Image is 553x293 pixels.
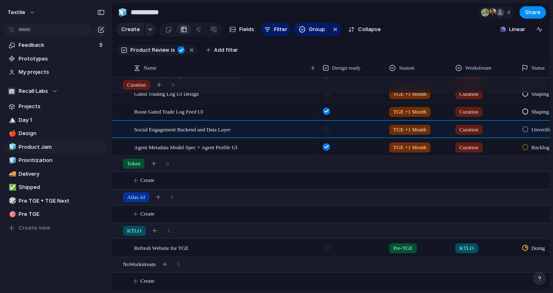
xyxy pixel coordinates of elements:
[118,7,127,18] div: 🧊
[9,210,14,219] div: 🎯
[4,141,108,153] a: 🧊Product Jam
[393,244,413,252] span: Pre-TGE
[19,224,50,232] span: Create view
[531,143,549,152] span: Backlog
[130,46,169,54] span: Product Review
[345,23,384,36] button: Collapse
[201,44,243,56] button: Add filter
[294,23,329,36] button: Group
[4,168,108,180] a: 🚚Delivery
[459,244,474,252] span: KTLO
[509,25,525,34] span: Linear
[4,208,108,220] a: 🎯Pre TGE
[4,181,108,194] a: ✅Shipped
[358,25,381,34] span: Collapse
[19,183,105,191] span: Shipped
[7,197,16,205] button: 🎲
[134,89,199,98] span: Gated Trading Log UI Design
[531,244,545,252] span: Doing
[19,102,105,111] span: Projects
[134,107,203,116] span: Boost Gated Trade Log Feed UI
[465,64,491,72] span: Workstream
[19,116,105,124] span: Day 1
[9,196,14,206] div: 🎲
[7,116,16,124] button: 🏔️
[19,143,105,151] span: Product Jam
[4,53,108,65] a: Prototypes
[19,129,105,138] span: Design
[226,23,257,36] button: Fields
[127,193,145,201] span: Atlas AI
[7,87,16,95] div: 🏢
[393,108,426,116] span: TGE +1 Month
[9,129,14,138] div: 🍎
[332,64,361,72] span: Design ready
[4,154,108,167] a: 🧊Prioritization
[214,46,238,54] span: Add filter
[4,195,108,207] a: 🎲Pre TGE + TGE Next
[134,124,231,134] span: Social Engagement Backend and Data Layer
[9,142,14,152] div: 🧊
[19,170,105,178] span: Delivery
[261,23,291,36] button: Filter
[9,115,14,125] div: 🏔️
[393,143,426,152] span: TGE +1 Month
[497,23,529,36] button: Linear
[459,108,478,116] span: Curation
[99,41,104,49] span: 5
[121,25,140,34] span: Create
[19,210,105,218] span: Pre TGE
[7,210,16,218] button: 🎯
[4,100,108,113] a: Projects
[144,64,156,72] span: Name
[7,129,16,138] button: 🍎
[9,156,14,165] div: 🧊
[4,6,40,19] button: Textile
[134,243,189,252] span: Refresh Website for TGE
[531,108,549,116] span: Shaping
[274,25,287,34] span: Filter
[19,68,105,76] span: My projects
[127,81,146,89] span: Curation
[531,64,545,72] span: Status
[531,90,549,98] span: Shaping
[171,46,175,54] span: is
[172,81,175,89] span: 9
[9,183,14,192] div: ✅
[9,169,14,179] div: 🚚
[169,46,177,55] button: is
[4,222,108,234] button: Create view
[123,260,156,269] span: No Workstream
[459,143,478,152] span: Curation
[134,142,238,152] span: Agent Metadata Model Spec + Agent Profile UI
[116,6,129,19] button: 🧊
[19,156,105,165] span: Prioritization
[140,277,154,285] span: Create
[140,210,154,218] span: Create
[459,90,478,98] span: Curation
[519,6,546,19] button: Share
[19,55,105,63] span: Prototypes
[19,87,48,95] span: Recall Labs
[19,197,105,205] span: Pre TGE + TGE Next
[7,170,16,178] button: 🚚
[116,23,144,36] button: Create
[4,114,108,126] a: 🏔️Day 1
[4,127,108,140] a: 🍎Design
[7,8,25,17] span: Textile
[507,8,513,17] span: 4
[393,90,426,98] span: TGE +1 Month
[4,85,108,97] button: 🏢Recall Labs
[166,160,169,168] span: 0
[399,64,414,72] span: Season
[127,160,140,168] span: Token
[19,41,97,49] span: Feedback
[171,193,174,201] span: 0
[7,183,16,191] button: ✅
